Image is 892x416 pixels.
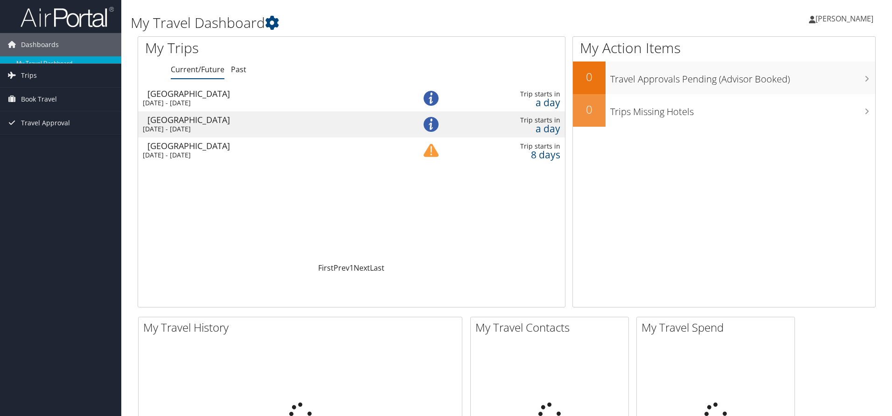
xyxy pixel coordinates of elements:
h2: 0 [573,69,606,85]
a: Current/Future [171,64,224,75]
h2: My Travel History [143,320,462,335]
a: Past [231,64,246,75]
a: First [318,263,334,273]
a: 0Travel Approvals Pending (Advisor Booked) [573,61,875,94]
div: [GEOGRAPHIC_DATA] [147,142,395,150]
div: a day [467,124,560,133]
img: alert-flat-solid-info.png [424,117,439,132]
a: Prev [334,263,349,273]
a: Last [370,263,384,273]
h1: My Travel Dashboard [131,13,632,33]
div: [DATE] - [DATE] [143,151,390,159]
div: 8 days [467,150,560,159]
h3: Trips Missing Hotels [610,101,875,118]
a: 0Trips Missing Hotels [573,94,875,127]
div: Trip starts in [467,90,560,98]
a: [PERSON_NAME] [809,5,883,33]
h2: My Travel Contacts [475,320,628,335]
div: [GEOGRAPHIC_DATA] [147,116,395,124]
div: a day [467,98,560,107]
h1: My Trips [145,38,380,58]
img: alert-flat-solid-caution.png [424,143,439,158]
div: Trip starts in [467,142,560,150]
div: [DATE] - [DATE] [143,99,390,107]
img: airportal-logo.png [21,6,114,28]
span: Dashboards [21,33,59,56]
a: 1 [349,263,354,273]
h1: My Action Items [573,38,875,58]
h2: 0 [573,102,606,117]
span: [PERSON_NAME] [815,14,873,24]
h3: Travel Approvals Pending (Advisor Booked) [610,68,875,86]
img: alert-flat-solid-info.png [424,91,439,106]
span: Book Travel [21,88,57,111]
span: Trips [21,64,37,87]
h2: My Travel Spend [641,320,794,335]
div: [DATE] - [DATE] [143,125,390,133]
a: Next [354,263,370,273]
div: Trip starts in [467,116,560,124]
div: [GEOGRAPHIC_DATA] [147,89,395,98]
span: Travel Approval [21,111,70,135]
